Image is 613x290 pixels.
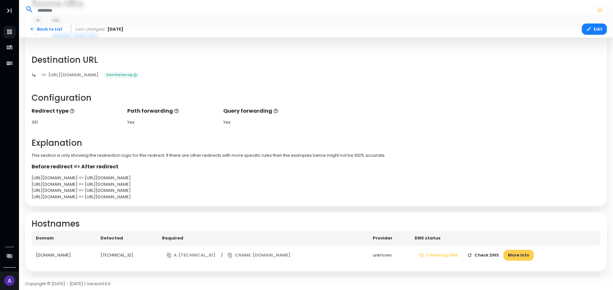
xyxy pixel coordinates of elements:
div: [URL][DOMAIN_NAME] => [URL][DOMAIN_NAME] [32,175,601,181]
span: [DATE] [107,26,123,33]
span: Destination up [104,72,139,79]
p: Path forwarding [127,107,217,115]
span: Last changed: [75,26,105,33]
h2: Configuration [32,93,601,103]
img: Avatar [4,276,15,286]
div: [URL][DOMAIN_NAME] => [URL][DOMAIN_NAME] [32,187,601,194]
th: Domain [32,231,96,246]
p: This section is only showing the redirection logic for this redirect. If there are other redirect... [32,152,601,159]
td: [TECHNICAL_ID] [96,246,158,265]
button: CNAME: [DOMAIN_NAME] [223,250,295,261]
button: Check DNS [463,250,503,261]
button: Toggle Aside [3,5,15,17]
div: Yes [127,119,217,126]
a: Back to List [25,23,67,35]
div: [DOMAIN_NAME] [36,252,92,258]
h2: Hostnames [32,219,601,229]
p: Redirect type [32,107,121,115]
p: Before redirect => After redirect [32,163,601,171]
button: More info [503,250,534,261]
td: / [158,246,369,265]
th: Required [158,231,369,246]
button: Checking DNS [415,250,463,261]
th: Provider [369,231,410,246]
th: DNS status [410,231,600,246]
h2: Explanation [32,138,601,148]
a: [DOMAIN_NAME][URL] [52,32,98,38]
span: Copyright © [DATE] - [DATE] | Version 1.0.0 [25,281,110,287]
div: [URL][DOMAIN_NAME] => [URL][DOMAIN_NAME] [32,181,601,188]
div: Yes [223,119,313,126]
p: Query forwarding [223,107,313,115]
th: Detected [96,231,158,246]
div: unknown [373,252,406,258]
div: 301 [32,119,121,126]
button: A: [TECHNICAL_ID] [162,250,220,261]
h2: Destination URL [32,55,601,65]
a: [URL][DOMAIN_NAME] [37,69,103,80]
button: Edit [582,23,607,35]
div: [URL][DOMAIN_NAME] => [URL][DOMAIN_NAME] [32,194,601,200]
